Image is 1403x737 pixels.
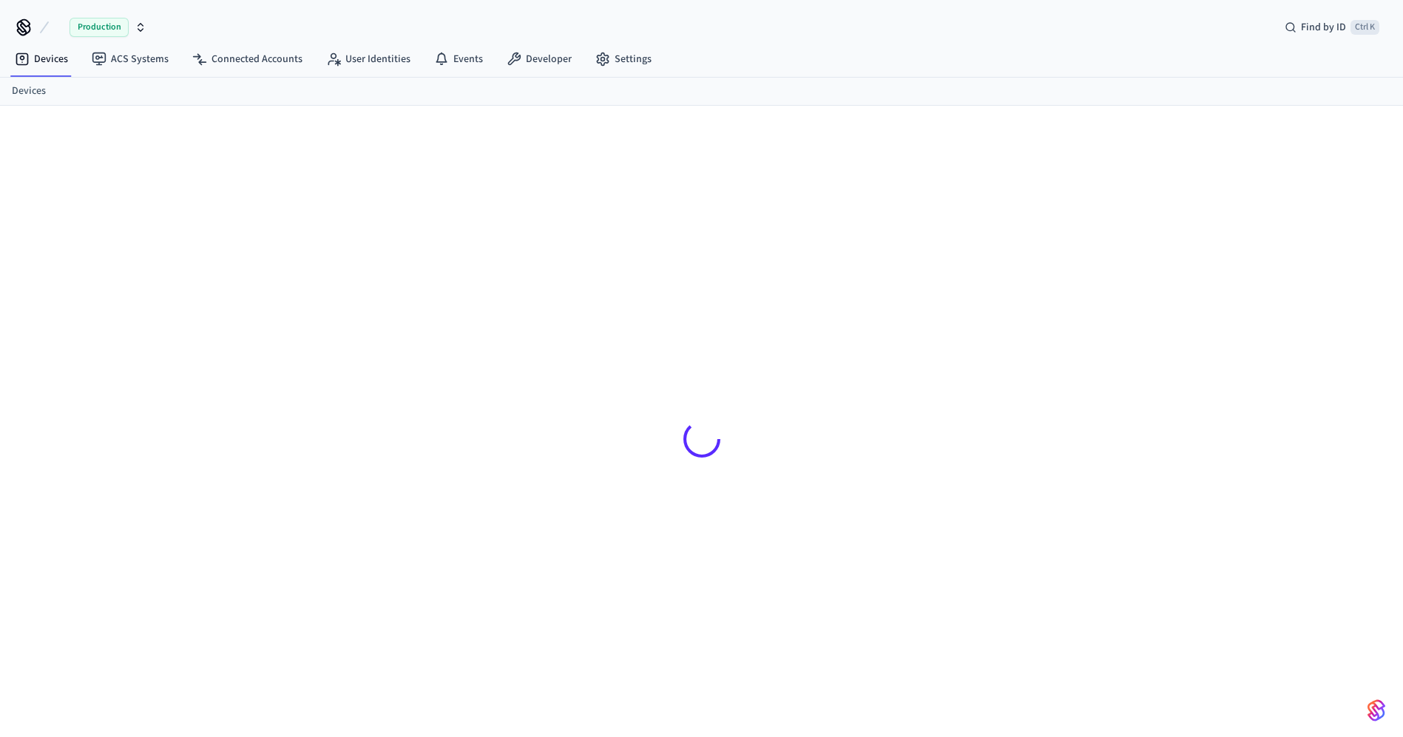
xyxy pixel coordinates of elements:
a: Devices [3,46,80,72]
a: Events [422,46,495,72]
a: ACS Systems [80,46,180,72]
a: Developer [495,46,584,72]
span: Production [70,18,129,37]
span: Ctrl K [1350,20,1379,35]
a: Settings [584,46,663,72]
a: User Identities [314,46,422,72]
span: Find by ID [1301,20,1346,35]
a: Devices [12,84,46,99]
div: Find by IDCtrl K [1273,14,1391,41]
img: SeamLogoGradient.69752ec5.svg [1367,699,1385,722]
a: Connected Accounts [180,46,314,72]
